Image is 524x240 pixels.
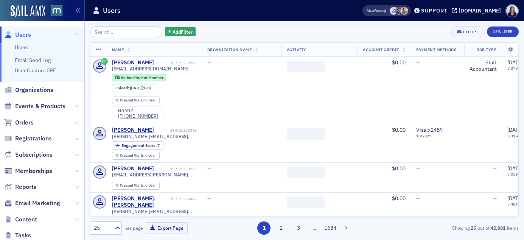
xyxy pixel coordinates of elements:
span: Engagement Score : [121,143,157,148]
span: Viewing [367,8,386,13]
span: $0.00 [392,126,406,133]
span: ‌ [287,128,325,140]
span: Activity [287,47,306,52]
time: 3:48 PM [507,201,522,207]
a: Tasks [4,231,31,240]
a: Email Marketing [4,199,60,207]
span: Add Filter [173,28,193,35]
span: [DATE] [507,126,523,133]
span: Payment Methods [416,47,457,52]
span: Organizations [15,86,53,94]
a: Users [4,31,31,39]
div: Engagement Score: 7 [112,141,163,150]
div: End User [120,184,156,188]
span: Emily Trott [400,7,408,15]
span: $0.00 [392,165,406,172]
time: 7:05 PM [507,171,522,177]
a: Content [4,215,37,224]
span: Name [112,47,124,52]
a: View Homepage [45,5,62,18]
div: Joined: 2025-09-25 00:00:00 [112,84,155,92]
div: Support [421,7,447,14]
span: Joined : [115,86,130,90]
a: Users [15,44,28,51]
div: Created Via: End User [112,182,160,190]
span: — [493,126,497,133]
div: End User [120,154,156,158]
a: Registrations [4,134,52,143]
span: Job Type [477,47,496,52]
button: 3 [292,221,305,235]
div: 7 [121,143,160,148]
h1: Users [103,6,121,15]
a: Subscriptions [4,151,53,159]
img: SailAMX [11,5,45,17]
span: — [493,165,497,172]
a: [PERSON_NAME] [112,59,154,66]
input: Search… [90,26,162,37]
span: Account Credit [363,47,399,52]
span: — [493,195,497,202]
div: Export [463,30,479,34]
span: [DATE] [507,59,523,66]
time: 9:27 AM [507,65,522,71]
span: [DATE] [507,195,523,202]
div: End User [120,98,156,103]
span: $0.00 [392,195,406,202]
a: Active Student Member [115,75,163,80]
span: Email Marketing [15,199,60,207]
span: Orders [15,118,34,127]
div: USR-21333701 [155,61,197,65]
span: Active [121,75,133,80]
a: Orders [4,118,34,127]
span: Profile [505,4,519,17]
a: Reports [4,183,37,191]
button: 2 [275,221,288,235]
div: Staff Accountant [470,59,497,73]
a: [PERSON_NAME] [112,165,154,172]
span: — [207,59,211,66]
strong: 42,081 [490,224,507,231]
span: Reports [15,183,37,191]
button: AddFilter [165,27,196,37]
span: — [207,165,211,172]
div: Showing out of items [381,224,519,231]
span: [EMAIL_ADDRESS][DOMAIN_NAME] [112,66,188,72]
span: — [416,195,420,202]
span: — [416,165,420,172]
a: [PHONE_NUMBER] [118,113,158,119]
span: … [309,224,320,231]
span: [EMAIL_ADDRESS][PERSON_NAME][DOMAIN_NAME] [112,172,197,178]
a: Events & Products [4,102,65,111]
span: ‌ [287,61,325,72]
span: Visa : x2489 [416,126,443,133]
span: — [207,195,211,202]
a: [PERSON_NAME] [112,127,154,134]
div: (12h) [130,86,151,90]
button: Export Page [146,222,188,234]
span: Chris Dougherty [395,7,403,15]
span: Student Member [133,75,163,80]
button: [DOMAIN_NAME] [452,8,504,13]
a: Memberships [4,167,52,175]
span: [PERSON_NAME][EMAIL_ADDRESS][PERSON_NAME][DOMAIN_NAME] [112,134,197,139]
div: Also [367,8,374,13]
div: 25 [94,224,110,232]
div: mobile [118,109,158,113]
span: ‌ [287,196,325,208]
div: USR-21333293 [155,167,197,171]
span: — [416,59,420,66]
span: Memberships [15,167,52,175]
div: Active: Active: Student Member [112,74,167,81]
span: [PERSON_NAME][EMAIL_ADDRESS][PERSON_NAME][DOMAIN_NAME] [112,209,197,214]
span: $0.00 [392,59,406,66]
span: Subscriptions [15,151,53,159]
span: Organization Name [207,47,252,52]
span: Created Via : [120,98,141,103]
div: Created Via: End User [112,152,160,160]
span: Created Via : [120,153,141,158]
div: [PERSON_NAME].[PERSON_NAME] [112,195,168,209]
